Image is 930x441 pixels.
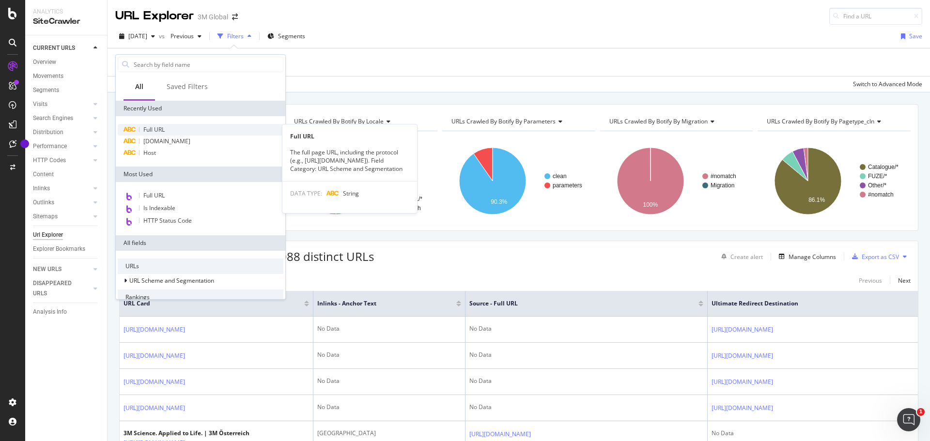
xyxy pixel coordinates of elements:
[767,117,874,125] span: URLs Crawled By Botify By pagetype_cln
[712,429,914,438] div: No Data
[643,201,658,208] text: 100%
[917,408,925,416] span: 1
[712,377,773,387] a: [URL][DOMAIN_NAME]
[33,307,67,317] div: Analysis Info
[115,8,194,24] div: URL Explorer
[868,182,886,189] text: Other/*
[143,125,165,134] span: Full URL
[124,377,185,387] a: [URL][DOMAIN_NAME]
[128,32,147,40] span: 2025 Aug. 31st
[469,377,703,385] div: No Data
[33,99,47,109] div: Visits
[33,307,100,317] a: Analysis Info
[343,189,359,198] span: String
[33,16,99,27] div: SiteCrawler
[765,114,902,129] h4: URLs Crawled By Botify By pagetype_cln
[317,429,461,438] div: [GEOGRAPHIC_DATA]
[33,127,63,137] div: Distribution
[33,155,66,166] div: HTTP Codes
[33,99,91,109] a: Visits
[118,289,283,305] div: Rankings
[116,167,285,182] div: Most Used
[442,139,595,223] svg: A chart.
[263,29,309,44] button: Segments
[124,403,185,413] a: [URL][DOMAIN_NAME]
[33,57,100,67] a: Overview
[33,141,67,152] div: Performance
[317,377,461,385] div: No Data
[129,276,214,285] span: URL Scheme and Segmentation
[868,191,894,198] text: #nomatch
[33,264,91,274] a: NEW URLS
[451,117,556,125] span: URLs Crawled By Botify By parameters
[214,29,255,44] button: Filters
[33,127,91,137] a: Distribution
[292,114,429,129] h4: URLs Crawled By Botify By locale
[116,101,285,116] div: Recently Used
[862,253,899,261] div: Export as CSV
[849,76,922,92] button: Switch to Advanced Mode
[167,29,205,44] button: Previous
[712,325,773,335] a: [URL][DOMAIN_NAME]
[789,253,836,261] div: Manage Columns
[33,230,63,240] div: Url Explorer
[33,198,54,208] div: Outlinks
[116,235,285,251] div: All fields
[553,173,567,180] text: clean
[469,324,703,333] div: No Data
[33,141,91,152] a: Performance
[294,117,384,125] span: URLs Crawled By Botify By locale
[20,139,29,148] div: Tooltip anchor
[491,198,507,205] text: 90.3%
[285,139,438,223] div: A chart.
[227,32,244,40] div: Filters
[33,85,100,95] a: Segments
[712,299,899,308] span: Ultimate Redirect Destination
[278,32,305,40] span: Segments
[159,32,167,40] span: vs
[317,350,461,359] div: No Data
[33,183,50,194] div: Inlinks
[33,278,91,299] a: DISAPPEARED URLS
[33,198,91,208] a: Outlinks
[449,114,587,129] h4: URLs Crawled By Botify By parameters
[232,14,238,20] div: arrow-right-arrow-left
[469,350,703,359] div: No Data
[897,29,922,44] button: Save
[868,164,899,170] text: Catalogue/*
[758,139,911,223] svg: A chart.
[124,351,185,361] a: [URL][DOMAIN_NAME]
[33,71,100,81] a: Movements
[33,155,91,166] a: HTTP Codes
[135,82,143,91] div: All
[853,80,922,88] div: Switch to Advanced Mode
[859,274,882,286] button: Previous
[859,276,882,285] div: Previous
[469,299,684,308] span: Source - Full URL
[898,274,911,286] button: Next
[33,57,56,67] div: Overview
[600,139,753,223] svg: A chart.
[33,183,91,194] a: Inlinks
[124,325,185,335] a: [URL][DOMAIN_NAME]
[143,137,190,145] span: [DOMAIN_NAME]
[469,429,531,439] a: [URL][DOMAIN_NAME]
[124,429,249,438] div: 3M Science. Applied to Life. | 3M Österreich
[124,299,302,308] span: URL Card
[167,32,194,40] span: Previous
[143,216,192,225] span: HTTP Status Code
[712,403,773,413] a: [URL][DOMAIN_NAME]
[33,71,63,81] div: Movements
[33,212,91,222] a: Sitemaps
[33,8,99,16] div: Analytics
[198,12,228,22] div: 3M Global
[115,29,159,44] button: [DATE]
[711,173,736,180] text: #nomatch
[133,57,283,72] input: Search by field name
[609,117,708,125] span: URLs Crawled By Botify By migration
[829,8,922,25] input: Find a URL
[775,251,836,262] button: Manage Columns
[33,43,91,53] a: CURRENT URLS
